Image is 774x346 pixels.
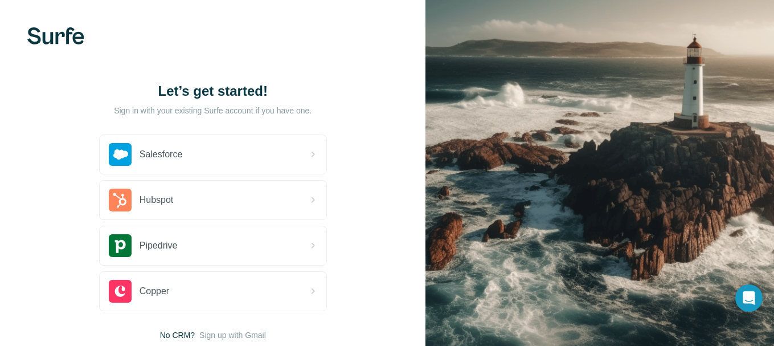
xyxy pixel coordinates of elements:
[199,329,266,341] button: Sign up with Gmail
[140,284,169,298] span: Copper
[735,284,763,312] div: Open Intercom Messenger
[27,27,84,44] img: Surfe's logo
[140,239,178,253] span: Pipedrive
[114,105,312,116] p: Sign in with your existing Surfe account if you have one.
[99,82,327,100] h1: Let’s get started!
[109,143,132,166] img: salesforce's logo
[140,193,174,207] span: Hubspot
[109,189,132,211] img: hubspot's logo
[160,329,195,341] span: No CRM?
[109,280,132,303] img: copper's logo
[109,234,132,257] img: pipedrive's logo
[140,148,183,161] span: Salesforce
